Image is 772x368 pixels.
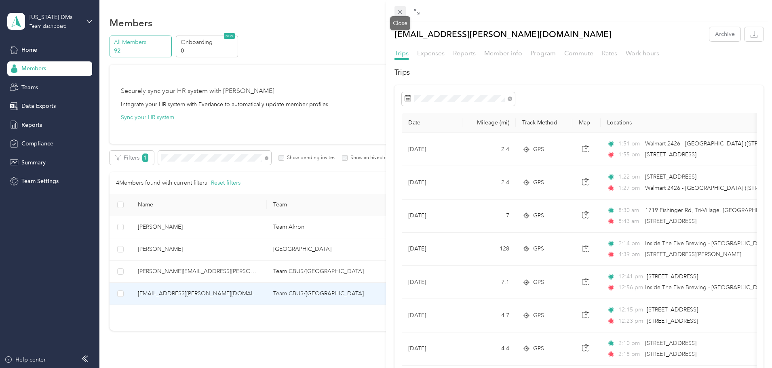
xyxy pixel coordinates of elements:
button: Archive [709,27,740,41]
span: 12:41 pm [618,272,643,281]
th: Date [402,113,462,133]
span: GPS [533,344,544,353]
span: 2:10 pm [618,339,641,348]
span: 1:55 pm [618,150,641,159]
span: [STREET_ADDRESS] [645,351,696,357]
td: 4.7 [462,299,516,332]
span: Reports [453,49,476,57]
span: 4:39 pm [618,250,641,259]
span: Expenses [417,49,445,57]
td: 2.4 [462,166,516,199]
span: GPS [533,145,544,154]
div: Close [390,16,410,30]
td: 7 [462,200,516,233]
span: GPS [533,278,544,287]
span: 8:43 am [618,217,641,226]
span: GPS [533,211,544,220]
span: [STREET_ADDRESS] [647,306,698,313]
span: 1:51 pm [618,139,641,148]
span: GPS [533,244,544,253]
span: 12:23 pm [618,317,643,326]
span: Rates [602,49,617,57]
span: [STREET_ADDRESS] [645,151,696,158]
span: [STREET_ADDRESS] [645,218,696,225]
span: 2:18 pm [618,350,641,359]
th: Mileage (mi) [462,113,516,133]
td: 4.4 [462,332,516,366]
td: [DATE] [402,332,462,366]
span: [STREET_ADDRESS] [647,273,698,280]
td: [DATE] [402,299,462,332]
span: GPS [533,178,544,187]
span: [STREET_ADDRESS] [647,318,698,324]
span: 2:14 pm [618,239,641,248]
td: 128 [462,233,516,266]
p: [EMAIL_ADDRESS][PERSON_NAME][DOMAIN_NAME] [394,27,612,41]
span: [STREET_ADDRESS][PERSON_NAME] [645,251,741,258]
span: Trips [394,49,409,57]
span: 8:30 am [618,206,641,215]
span: 1:22 pm [618,172,641,181]
span: 12:15 pm [618,305,643,314]
td: [DATE] [402,200,462,233]
h2: Trips [394,67,764,78]
th: Track Method [516,113,572,133]
th: Map [572,113,601,133]
span: Work hours [626,49,659,57]
td: [DATE] [402,166,462,199]
span: Commute [564,49,593,57]
td: 2.4 [462,133,516,166]
span: GPS [533,311,544,320]
td: [DATE] [402,233,462,266]
span: 1:27 pm [618,184,641,193]
td: [DATE] [402,266,462,299]
span: [STREET_ADDRESS] [645,173,696,180]
span: 12:56 pm [618,283,641,292]
iframe: Everlance-gr Chat Button Frame [727,323,772,368]
td: [DATE] [402,133,462,166]
span: Program [531,49,556,57]
span: [STREET_ADDRESS] [645,340,696,347]
span: Member info [484,49,522,57]
td: 7.1 [462,266,516,299]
